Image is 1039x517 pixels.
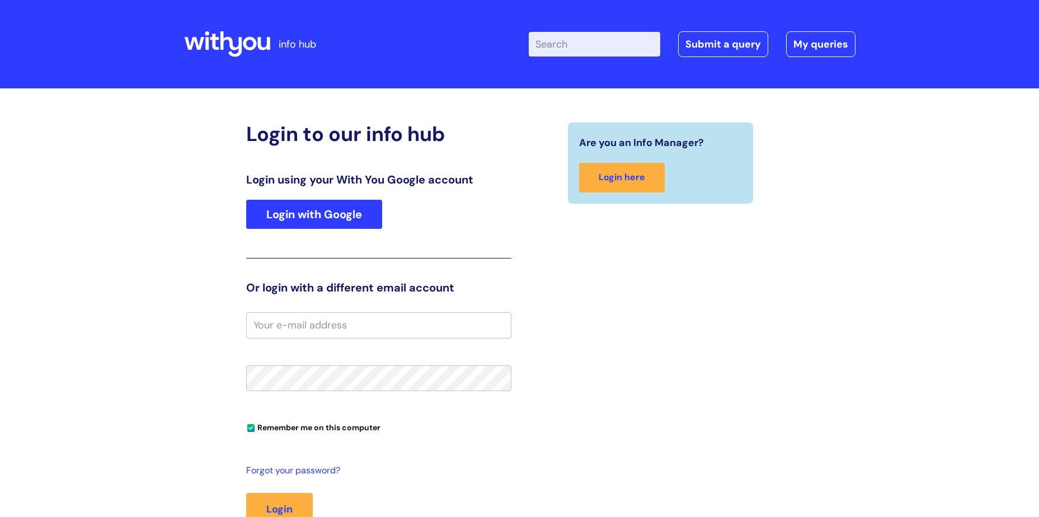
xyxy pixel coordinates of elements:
a: Submit a query [678,31,768,57]
input: Your e-mail address [246,312,511,338]
a: My queries [786,31,855,57]
label: Remember me on this computer [246,420,380,433]
input: Remember me on this computer [247,425,255,432]
h3: Or login with a different email account [246,281,511,294]
h2: Login to our info hub [246,122,511,146]
div: You can uncheck this option if you're logging in from a shared device [246,418,511,436]
a: Forgot your password? [246,463,506,479]
p: info hub [279,35,316,53]
input: Search [529,32,660,57]
a: Login here [579,163,665,192]
h3: Login using your With You Google account [246,173,511,186]
span: Are you an Info Manager? [579,134,704,152]
a: Login with Google [246,200,382,229]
